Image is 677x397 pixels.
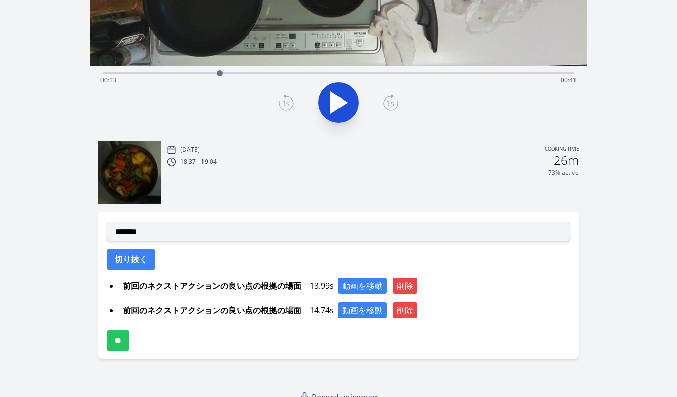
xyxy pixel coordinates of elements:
[561,76,577,84] span: 00:41
[107,249,155,270] button: 切り抜く
[119,302,306,318] span: 前回のネクストアクションの良い点の根拠の場面
[100,76,116,84] span: 00:13
[98,141,161,204] img: 250916093827_thumb.jpeg
[180,158,217,166] p: 18:37 - 19:04
[393,278,417,294] button: 削除
[119,302,570,318] div: 14.74s
[338,278,387,294] button: 動画を移動
[180,146,200,154] p: [DATE]
[554,154,579,167] h2: 26m
[338,302,387,318] button: 動画を移動
[119,278,306,294] span: 前回のネクストアクションの良い点の根拠の場面
[548,169,579,177] p: 73% active
[119,278,570,294] div: 13.99s
[545,145,579,154] p: Cooking time
[393,302,417,318] button: 削除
